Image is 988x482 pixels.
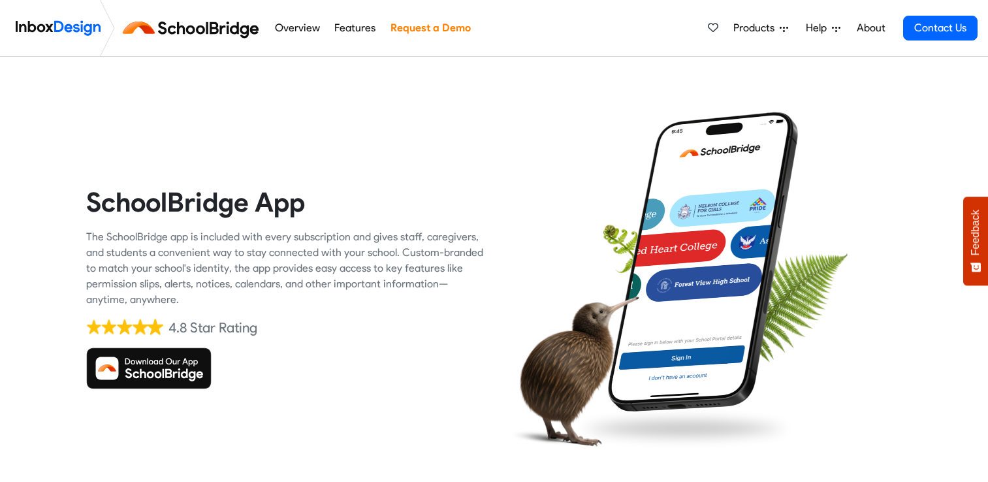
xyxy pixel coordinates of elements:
[168,318,257,338] div: 4.8 Star Rating
[86,347,212,389] img: Download SchoolBridge App
[331,15,379,41] a: Features
[733,20,780,36] span: Products
[504,284,639,457] img: kiwi_bird.png
[728,15,793,41] a: Products
[571,404,797,453] img: shadow.png
[853,15,889,41] a: About
[903,16,978,40] a: Contact Us
[120,12,267,44] img: schoolbridge logo
[271,15,323,41] a: Overview
[806,20,832,36] span: Help
[86,185,485,219] heading: SchoolBridge App
[970,210,981,255] span: Feedback
[387,15,474,41] a: Request a Demo
[86,229,485,308] div: The SchoolBridge app is included with every subscription and gives staff, caregivers, and student...
[801,15,846,41] a: Help
[963,197,988,285] button: Feedback - Show survey
[598,111,808,413] img: phone.png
